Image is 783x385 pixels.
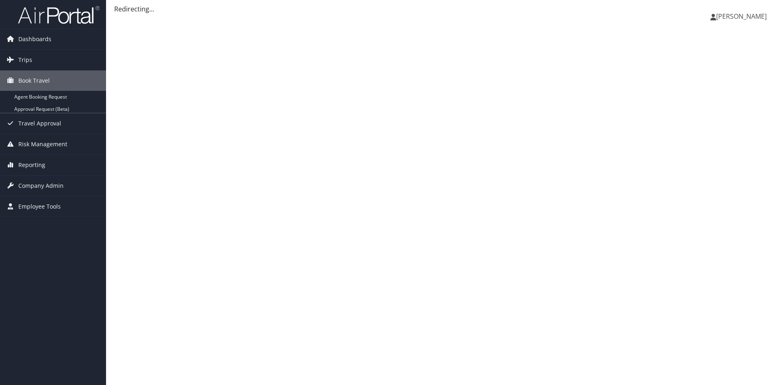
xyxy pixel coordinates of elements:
span: Trips [18,50,32,70]
span: Reporting [18,155,45,175]
span: Employee Tools [18,196,61,217]
img: airportal-logo.png [18,5,100,24]
span: Book Travel [18,70,50,91]
span: Company Admin [18,176,64,196]
div: Redirecting... [114,4,775,14]
span: Risk Management [18,134,67,154]
span: Travel Approval [18,113,61,134]
a: [PERSON_NAME] [710,4,775,29]
span: Dashboards [18,29,51,49]
span: [PERSON_NAME] [716,12,767,21]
